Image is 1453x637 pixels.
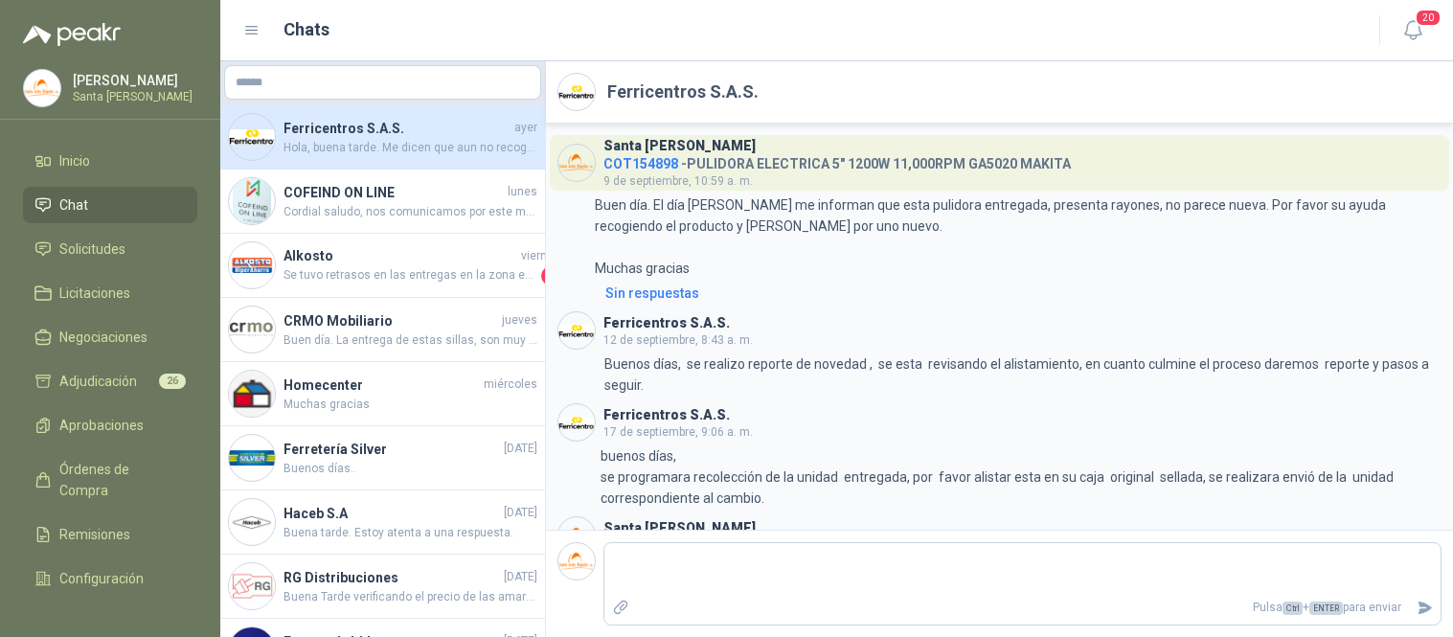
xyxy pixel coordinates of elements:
[229,307,275,353] img: Company Logo
[484,375,537,394] span: miércoles
[558,517,595,554] img: Company Logo
[59,415,144,436] span: Aprobaciones
[284,396,537,414] span: Muchas gracias
[558,312,595,349] img: Company Logo
[220,234,545,298] a: Company LogoAlkostoviernesSe tuvo retrasos en las entregas en la zona esta semana2
[1415,9,1442,27] span: 20
[558,145,595,181] img: Company Logo
[514,119,537,137] span: ayer
[605,283,699,304] div: Sin respuestas
[558,404,595,441] img: Company Logo
[23,231,197,267] a: Solicitudes
[284,182,504,203] h4: COFEIND ON LINE
[23,516,197,553] a: Remisiones
[284,245,517,266] h4: Alkosto
[603,151,1071,170] h4: - PULIDORA ELECTRICA 5" 1200W 11,000RPM GA5020 MAKITA
[59,150,90,171] span: Inicio
[1283,602,1303,615] span: Ctrl
[220,362,545,426] a: Company LogoHomecentermiércolesMuchas gracias
[159,374,186,389] span: 26
[24,70,60,106] img: Company Logo
[601,445,1442,509] p: buenos días, se programara recolección de la unidad entregada, por favor alistar esta en su caja ...
[603,141,756,151] h3: Santa [PERSON_NAME]
[284,310,498,331] h4: CRMO Mobiliario
[284,118,511,139] h4: Ferricentros S.A.S.
[637,591,1410,625] p: Pulsa + para enviar
[284,439,500,460] h4: Ferretería Silver
[607,79,759,105] h2: Ferricentros S.A.S.
[284,139,537,157] span: Hola, buena tarde. Me dicen que aun no recogen la pulidora. por favor me confirman cuando recogen.
[23,275,197,311] a: Licitaciones
[220,555,545,619] a: Company LogoRG Distribuciones[DATE]Buena Tarde verificando el precio de las amarras, se ofertaron...
[220,490,545,555] a: Company LogoHaceb S.A[DATE]Buena tarde. Estoy atenta a una respuesta.
[603,523,756,534] h3: Santa [PERSON_NAME]
[604,353,1442,396] p: Buenos días, se realizo reporte de novedad , se esta revisando el alistamiento, en cuanto culmine...
[23,451,197,509] a: Órdenes de Compra
[541,266,560,285] span: 2
[603,156,678,171] span: COT154898
[603,425,753,439] span: 17 de septiembre, 9:06 a. m.
[502,311,537,330] span: jueves
[59,283,130,304] span: Licitaciones
[229,435,275,481] img: Company Logo
[504,504,537,522] span: [DATE]
[23,187,197,223] a: Chat
[284,460,537,478] span: Buenos días..
[508,183,537,201] span: lunes
[59,459,179,501] span: Órdenes de Compra
[284,203,537,221] span: Cordial saludo, nos comunicamos por este medio con el fin de solicitar autorización para enviar e...
[284,503,500,524] h4: Haceb S.A
[603,410,730,421] h3: Ferricentros S.A.S.
[284,375,480,396] h4: Homecenter
[220,298,545,362] a: Company LogoCRMO MobiliariojuevesBuen día. La entrega de estas sillas, son muy pequeñas, no son p...
[284,567,500,588] h4: RG Distribuciones
[220,426,545,490] a: Company LogoFerretería Silver[DATE]Buenos días..
[59,568,144,589] span: Configuración
[521,247,560,265] span: viernes
[1309,602,1343,615] span: ENTER
[229,242,275,288] img: Company Logo
[23,407,197,444] a: Aprobaciones
[284,524,537,542] span: Buena tarde. Estoy atenta a una respuesta.
[59,194,88,216] span: Chat
[220,170,545,234] a: Company LogoCOFEIND ON LINElunesCordial saludo, nos comunicamos por este medio con el fin de soli...
[504,440,537,458] span: [DATE]
[229,114,275,160] img: Company Logo
[603,318,730,329] h3: Ferricentros S.A.S.
[604,591,637,625] label: Adjuntar archivos
[558,543,595,580] img: Company Logo
[73,74,193,87] p: [PERSON_NAME]
[284,16,329,43] h1: Chats
[229,563,275,609] img: Company Logo
[229,499,275,545] img: Company Logo
[603,174,753,188] span: 9 de septiembre, 10:59 a. m.
[23,143,197,179] a: Inicio
[59,371,137,392] span: Adjudicación
[603,333,753,347] span: 12 de septiembre, 8:43 a. m.
[1409,591,1441,625] button: Enviar
[504,568,537,586] span: [DATE]
[73,91,193,102] p: Santa [PERSON_NAME]
[23,363,197,399] a: Adjudicación26
[23,560,197,597] a: Configuración
[59,239,125,260] span: Solicitudes
[229,178,275,224] img: Company Logo
[229,371,275,417] img: Company Logo
[602,283,1442,304] a: Sin respuestas
[558,74,595,110] img: Company Logo
[595,194,1442,279] p: Buen día. El día [PERSON_NAME] me informan que esta pulidora entregada, presenta rayones, no pare...
[23,23,121,46] img: Logo peakr
[284,588,537,606] span: Buena Tarde verificando el precio de las amarras, se ofertaron por unidad y no por paquete el paq...
[284,331,537,350] span: Buen día. La entrega de estas sillas, son muy pequeñas, no son parecidas a la que me adjuntas en ...
[1396,13,1430,48] button: 20
[59,327,148,348] span: Negociaciones
[59,524,130,545] span: Remisiones
[220,105,545,170] a: Company LogoFerricentros S.A.S.ayerHola, buena tarde. Me dicen que aun no recogen la pulidora. po...
[23,319,197,355] a: Negociaciones
[284,266,537,285] span: Se tuvo retrasos en las entregas en la zona esta semana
